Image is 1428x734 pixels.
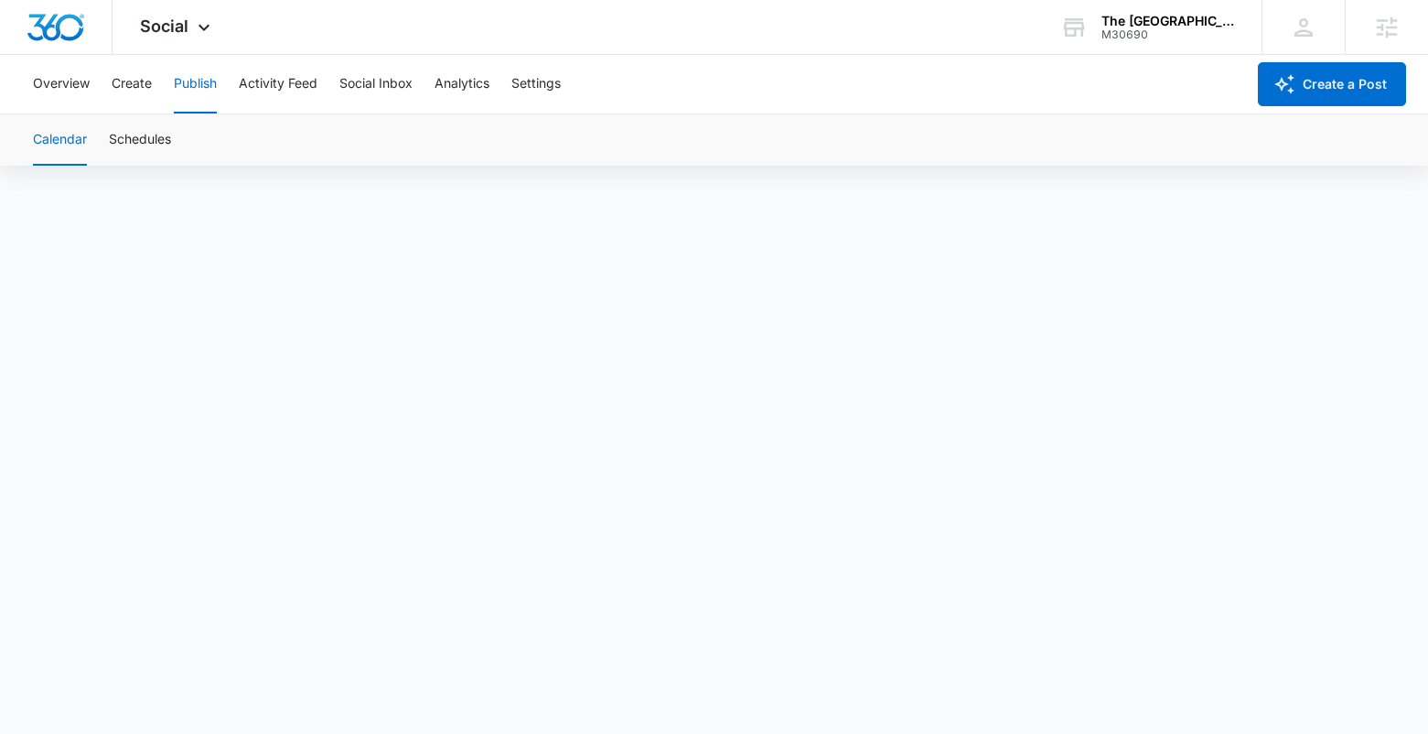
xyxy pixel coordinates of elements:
button: Create [112,55,152,113]
button: Schedules [109,114,171,166]
button: Calendar [33,114,87,166]
button: Analytics [435,55,489,113]
button: Publish [174,55,217,113]
span: Social [140,16,188,36]
button: Social Inbox [339,55,413,113]
div: account id [1101,28,1235,41]
button: Activity Feed [239,55,317,113]
div: account name [1101,14,1235,28]
button: Create a Post [1258,62,1406,106]
button: Settings [511,55,561,113]
button: Overview [33,55,90,113]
